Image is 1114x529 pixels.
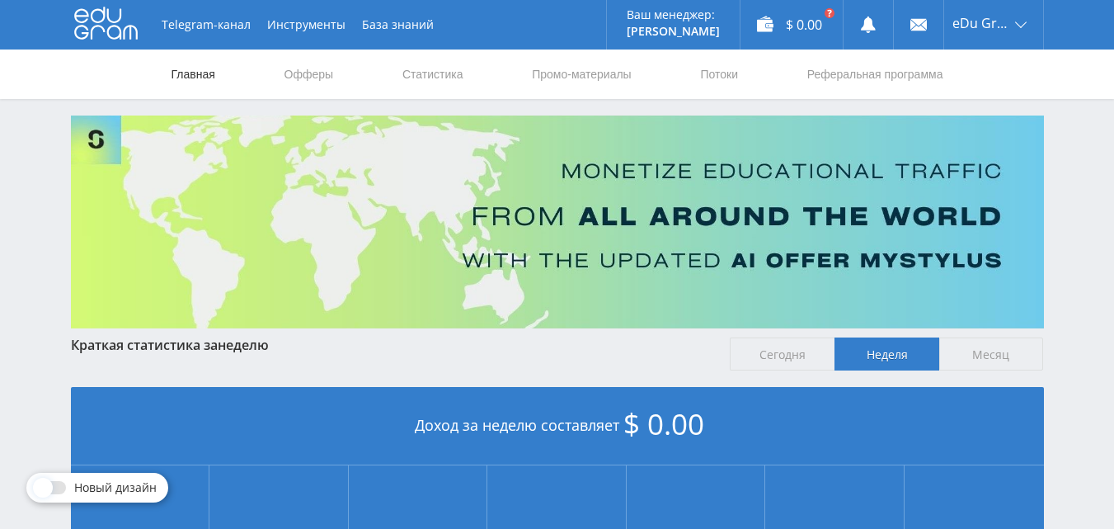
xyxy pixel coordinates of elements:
span: eDu Group [952,17,1010,30]
span: Новый дизайн [74,481,157,494]
span: неделю [218,336,269,354]
div: Доход за неделю составляет [71,387,1044,465]
span: Неделя [834,338,939,371]
p: Ваш менеджер: [627,8,720,21]
a: Офферы [283,50,336,99]
a: Реферальная программа [806,50,945,99]
a: Статистика [401,50,465,99]
a: Главная [170,50,217,99]
span: Месяц [939,338,1044,371]
span: $ 0.00 [623,404,704,443]
img: Banner [71,116,1044,328]
a: Промо-материалы [530,50,632,99]
span: Сегодня [730,338,834,371]
div: Краткая статистика за [71,338,714,352]
a: Потоки [698,50,740,99]
p: [PERSON_NAME] [627,25,720,38]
